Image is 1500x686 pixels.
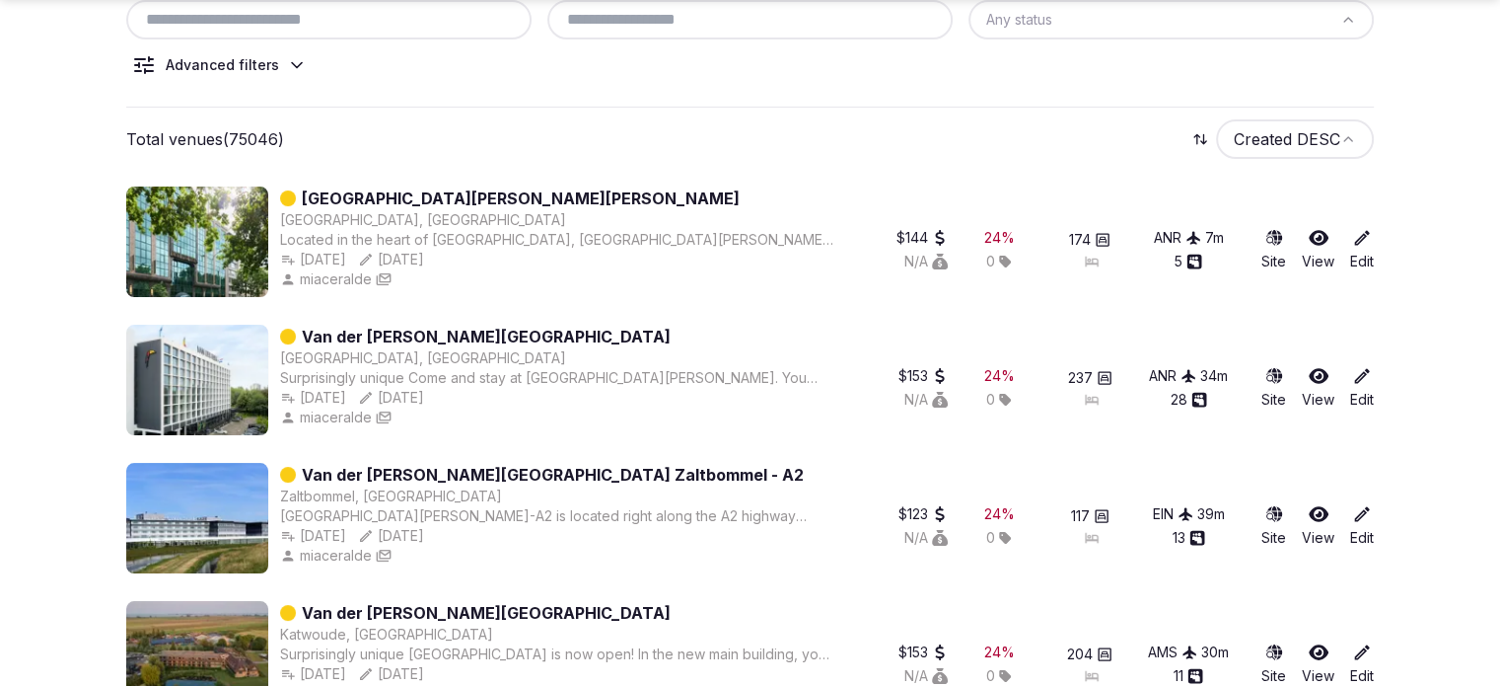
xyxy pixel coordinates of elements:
button: N/A [904,252,948,271]
div: 39 m [1197,504,1225,524]
button: [DATE] [280,526,346,546]
button: $153 [898,643,948,662]
p: Total venues (75046) [126,128,284,150]
button: [GEOGRAPHIC_DATA], [GEOGRAPHIC_DATA] [280,348,566,368]
button: 117 [1071,506,1109,526]
div: 24 % [984,366,1015,386]
div: [DATE] [358,526,424,546]
button: 5 [1175,252,1202,271]
div: 34 m [1200,366,1228,386]
a: Van der [PERSON_NAME][GEOGRAPHIC_DATA] [302,601,671,625]
button: 24% [984,366,1015,386]
img: Featured image for Van der Valk Hotel Park Lane Antwerpen [126,187,268,297]
span: 0 [986,666,995,686]
button: N/A [904,390,948,410]
div: 24 % [984,504,1015,524]
a: Edit [1350,228,1374,271]
button: 24% [984,228,1015,248]
button: [DATE] [280,250,346,269]
a: Edit [1350,366,1374,410]
span: 237 [1068,368,1093,388]
a: Site [1261,366,1286,410]
a: View [1302,504,1334,548]
button: $144 [896,228,948,248]
button: miaceralde [280,408,372,427]
div: [GEOGRAPHIC_DATA][PERSON_NAME]-A2 is located right along the A2 highway between '[GEOGRAPHIC_DATA... [280,506,833,526]
button: miaceralde [280,546,372,566]
div: [DATE] [280,388,346,408]
button: N/A [904,528,948,548]
button: 34m [1200,366,1228,386]
button: Katwoude, [GEOGRAPHIC_DATA] [280,625,493,645]
a: Van der [PERSON_NAME][GEOGRAPHIC_DATA] [302,325,671,348]
div: Advanced filters [166,55,279,75]
a: Site [1261,643,1286,686]
a: Site [1261,504,1286,548]
button: 7m [1205,228,1224,248]
span: 0 [986,390,995,410]
img: Featured image for Van der Valk Hotel Antwerpen [126,325,268,435]
button: [DATE] [280,664,346,684]
span: 117 [1071,506,1090,526]
span: miaceralde [300,269,372,289]
button: ANR [1149,366,1196,386]
a: Van der [PERSON_NAME][GEOGRAPHIC_DATA] Zaltbommel - A2 [302,463,804,487]
button: 30m [1201,643,1229,662]
button: 39m [1197,504,1225,524]
span: 0 [986,252,995,271]
a: View [1302,643,1334,686]
button: [GEOGRAPHIC_DATA], [GEOGRAPHIC_DATA] [280,210,566,230]
button: [DATE] [358,250,424,269]
button: EIN [1153,504,1193,524]
a: Edit [1350,643,1374,686]
a: Edit [1350,504,1374,548]
a: Site [1261,228,1286,271]
button: 28 [1171,390,1207,410]
span: 174 [1069,230,1091,250]
button: [DATE] [358,388,424,408]
button: 24% [984,643,1015,662]
button: N/A [904,666,948,686]
div: Surprisingly unique Come and stay at [GEOGRAPHIC_DATA][PERSON_NAME]. You have a choice of 204 mod... [280,368,833,388]
a: View [1302,228,1334,271]
span: 0 [986,528,995,548]
span: miaceralde [300,408,372,427]
button: miaceralde [280,269,372,289]
div: ANR [1154,228,1201,248]
button: 13 [1173,528,1205,548]
div: Surprisingly unique [GEOGRAPHIC_DATA] is now open! In the new main building, you will discover Ca... [280,645,833,664]
span: miaceralde [300,546,372,566]
div: 7 m [1205,228,1224,248]
div: 24 % [984,643,1015,662]
button: 11 [1174,666,1203,686]
button: 174 [1069,230,1110,250]
button: Zaltbommel, [GEOGRAPHIC_DATA] [280,487,502,506]
button: $123 [898,504,948,524]
button: 237 [1068,368,1112,388]
button: [DATE] [358,664,424,684]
